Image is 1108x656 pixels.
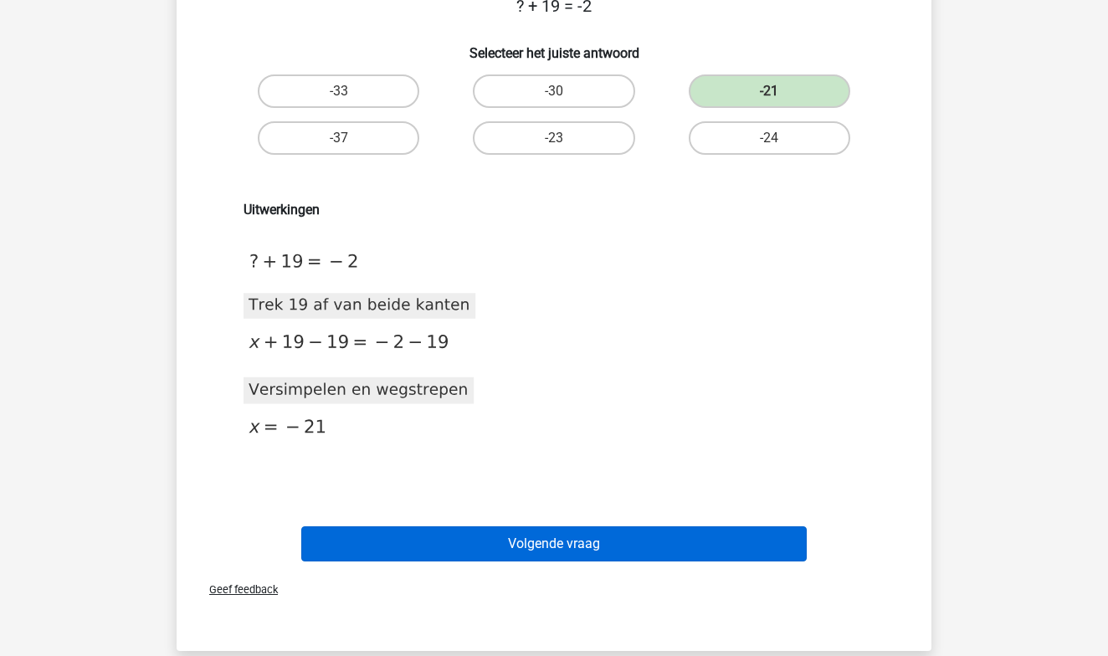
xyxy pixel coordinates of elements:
h6: Selecteer het juiste antwoord [203,32,905,61]
span: Geef feedback [196,583,278,596]
button: Volgende vraag [301,526,808,561]
h6: Uitwerkingen [244,202,864,218]
label: -23 [473,121,634,155]
label: -30 [473,74,634,108]
label: -24 [689,121,850,155]
label: -33 [258,74,419,108]
label: -37 [258,121,419,155]
label: -21 [689,74,850,108]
